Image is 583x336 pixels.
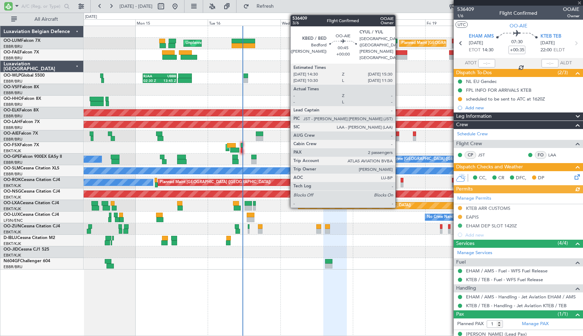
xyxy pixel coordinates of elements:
div: UBBB [160,74,176,78]
span: OO-ELK [4,108,19,112]
a: EBBR/BRU [4,56,22,61]
div: No Crew [GEOGRAPHIC_DATA] ([GEOGRAPHIC_DATA] National) [387,154,505,164]
span: Crew [456,121,468,129]
span: (4/4) [558,239,568,247]
div: scheduled to be sent to ATC at 1620Z [466,96,545,102]
span: OO-VSF [4,85,20,89]
div: Thu 18 [353,19,425,26]
a: D-IBLUCessna Citation M2 [4,236,55,240]
div: Add new [465,105,579,111]
a: EBKT/KJK [4,230,21,235]
span: DFC, [516,175,526,182]
div: Planned Maint [GEOGRAPHIC_DATA] ([GEOGRAPHIC_DATA] National) [401,38,529,49]
a: OO-LUMFalcon 7X [4,39,40,43]
a: OO-VSFFalcon 8X [4,85,39,89]
span: Leg Information [456,112,492,121]
a: EBKT/KJK [4,195,21,200]
span: [DATE] [540,40,555,47]
span: Fuel [456,258,466,266]
span: 07:30 [511,39,523,46]
span: 22:00 [540,47,552,54]
span: OO-ZUN [4,224,21,228]
span: OO-SLM [4,166,20,170]
a: N604GFChallenger 604 [4,259,50,263]
span: ETOT [469,47,480,54]
a: EBBR/BRU [4,79,22,84]
span: OO-HHO [4,97,22,101]
span: D-IBLU [4,236,17,240]
span: OOAIE [563,6,579,13]
a: OO-JIDCessna CJ1 525 [4,247,49,252]
a: KTEB / TEB - Handling - Jet Aviation KTEB / TEB [466,303,566,309]
a: EBBR/BRU [4,125,22,130]
a: Manage Services [457,250,492,257]
div: No Crew Nancy (Essey) [427,212,469,222]
span: DP [538,175,544,182]
a: EBKT/KJK [4,241,21,246]
span: (2/3) [558,69,568,76]
span: Owner [563,13,579,19]
a: OO-FSXFalcon 7X [4,143,39,147]
span: ATOT [465,60,477,67]
button: UTC [455,21,468,28]
span: 1/6 [457,13,474,19]
button: All Aircraft [8,14,76,25]
a: EBBR/BRU [4,114,22,119]
div: AOG Maint Kortrijk-[GEOGRAPHIC_DATA] [228,142,304,153]
span: ALDT [560,60,572,67]
a: EBBR/BRU [4,137,22,142]
span: Dispatch To-Dos [456,69,492,77]
a: OO-WLPGlobal 5500 [4,73,45,78]
a: EBBR/BRU [4,264,22,270]
span: OO-JID [4,247,18,252]
a: OO-SLMCessna Citation XLS [4,166,59,170]
a: OO-LUXCessna Citation CJ4 [4,213,59,217]
span: CR [498,175,504,182]
span: [DATE] [469,40,483,47]
div: [DATE] [85,14,97,20]
input: A/C (Reg. or Type) [21,1,62,12]
span: Services [456,240,474,248]
span: N604GF [4,259,20,263]
span: OO-LAH [4,120,20,124]
a: OO-GPEFalcon 900EX EASy II [4,155,62,159]
span: 14:30 [482,47,493,54]
div: Tue 16 [208,19,280,26]
span: OO-FAE [4,50,20,54]
span: KTEB TEB [540,33,561,40]
a: EBBR/BRU [4,172,22,177]
a: KTEB / TEB - Fuel - WFS Fuel Release [466,277,543,283]
a: OO-ELKFalcon 8X [4,108,39,112]
span: EHAM AMS [469,33,494,40]
a: OO-LAHFalcon 7X [4,120,40,124]
div: Fri 19 [425,19,498,26]
span: OO-LUX [4,213,20,217]
a: OO-HHOFalcon 8X [4,97,41,101]
a: OO-FAEFalcon 7X [4,50,39,54]
a: EBBR/BRU [4,90,22,96]
span: All Aircraft [18,17,74,22]
a: EBBR/BRU [4,160,22,165]
div: FO [535,151,546,159]
span: OO-WLP [4,73,21,78]
label: Planned PAX [457,321,484,328]
span: ELDT [553,47,565,54]
span: Dispatch Checks and Weather [456,163,523,171]
a: OO-AIEFalcon 7X [4,131,38,136]
div: CP [465,151,476,159]
a: LAA [548,152,564,158]
div: Unplanned Maint [GEOGRAPHIC_DATA] ([GEOGRAPHIC_DATA] National) [186,38,318,49]
a: EBKT/KJK [4,253,21,258]
span: OO-LXA [4,201,20,205]
button: Refresh [240,1,282,12]
a: EBBR/BRU [4,102,22,107]
span: OO-GPE [4,155,20,159]
span: OO-NSG [4,189,21,194]
span: (1/1) [558,310,568,318]
span: Pax [456,310,464,318]
a: EBKT/KJK [4,148,21,154]
a: OO-ROKCessna Citation CJ4 [4,178,60,182]
a: Schedule Crew [457,131,488,138]
div: Planned Maint [GEOGRAPHIC_DATA] ([GEOGRAPHIC_DATA]) [160,177,271,188]
div: NL EU Gendec [466,78,497,84]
